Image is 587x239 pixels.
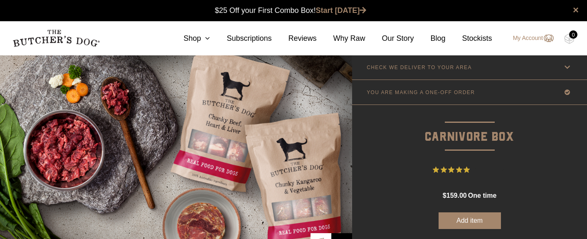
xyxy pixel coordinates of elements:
[367,90,475,95] p: YOU ARE MAKING A ONE-OFF ORDER
[316,6,367,15] a: Start [DATE]
[505,33,554,43] a: My Account
[414,33,446,44] a: Blog
[365,33,414,44] a: Our Story
[433,164,506,176] button: Rated 4.9 out of 5 stars from 27 reviews. Jump to reviews.
[367,65,472,70] p: CHECK WE DELIVER TO YOUR AREA
[271,33,316,44] a: Reviews
[352,55,587,80] a: CHECK WE DELIVER TO YOUR AREA
[352,105,587,147] p: Carnivore Box
[439,212,501,229] button: Add item
[564,33,575,44] img: TBD_Cart-Empty.png
[352,80,587,105] a: YOU ARE MAKING A ONE-OFF ORDER
[167,33,210,44] a: Shop
[317,33,365,44] a: Why Raw
[569,30,577,39] div: 0
[473,164,506,176] span: 27 Reviews
[573,5,579,15] a: close
[446,192,467,199] span: 159.00
[210,33,271,44] a: Subscriptions
[446,33,492,44] a: Stockists
[443,192,446,199] span: $
[468,192,496,199] span: one time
